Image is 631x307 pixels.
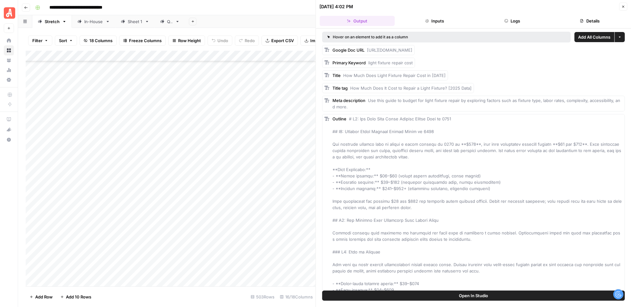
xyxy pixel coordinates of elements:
a: QA [155,15,185,28]
button: 18 Columns [80,35,117,46]
span: Open In Studio [459,292,488,299]
span: Outline [333,116,347,121]
button: Logs [475,16,550,26]
span: Add 10 Rows [66,294,91,300]
button: Add All Columns [574,32,614,42]
a: Browse [4,45,14,55]
div: 16/18 Columns [277,292,316,302]
div: [DATE] 4:02 PM [320,3,353,10]
span: How Much Does It Cost to Repair a Light Fixture? [2025 Data] [351,86,472,91]
div: QA [167,18,173,25]
button: Redo [235,35,259,46]
span: Import CSV [310,37,333,44]
span: Undo [217,37,228,44]
button: What's new? [4,125,14,135]
span: light fixture repair cost [369,60,413,65]
button: Row Height [168,35,205,46]
button: Add 10 Rows [56,292,95,302]
span: Use this guide to budget for light fixture repair by exploring factors such as fixture type, labo... [333,98,621,109]
span: 18 Columns [89,37,113,44]
span: Export CSV [271,37,294,44]
button: Add Row [26,292,56,302]
div: Stretch [45,18,60,25]
span: Filter [32,37,42,44]
span: Title tag [333,86,348,91]
span: [URL][DOMAIN_NAME] [367,48,413,53]
button: Sort [55,35,77,46]
a: Stretch [32,15,72,28]
a: Usage [4,65,14,75]
button: Inputs [397,16,472,26]
span: Sort [59,37,67,44]
span: How Much Does Light Fixture Repair Cost in [DATE] [344,73,446,78]
span: Add Row [35,294,53,300]
button: Output [320,16,395,26]
button: Open In Studio [322,291,625,301]
button: Undo [208,35,232,46]
img: Angi Logo [4,7,15,19]
span: Title [333,73,341,78]
div: Sheet 1 [128,18,142,25]
div: Hover on an element to add it as a column [327,34,487,40]
span: Redo [245,37,255,44]
span: Meta description [333,98,366,103]
div: 503 Rows [248,292,277,302]
button: Workspace: Angi [4,5,14,21]
a: Home [4,35,14,46]
div: What's new? [4,125,14,134]
div: In-House [84,18,103,25]
button: Help + Support [4,135,14,145]
a: Your Data [4,55,14,65]
a: Settings [4,75,14,85]
a: Sheet 1 [115,15,155,28]
span: Freeze Columns [129,37,162,44]
button: Filter [28,35,52,46]
button: Freeze Columns [119,35,166,46]
button: Export CSV [261,35,298,46]
span: Google Doc URL [333,48,365,53]
button: Details [552,16,627,26]
span: Add All Columns [578,34,610,40]
a: AirOps Academy [4,114,14,125]
span: Row Height [178,37,201,44]
span: Primary Keyword [333,60,366,65]
button: Import CSV [300,35,337,46]
a: In-House [72,15,115,28]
